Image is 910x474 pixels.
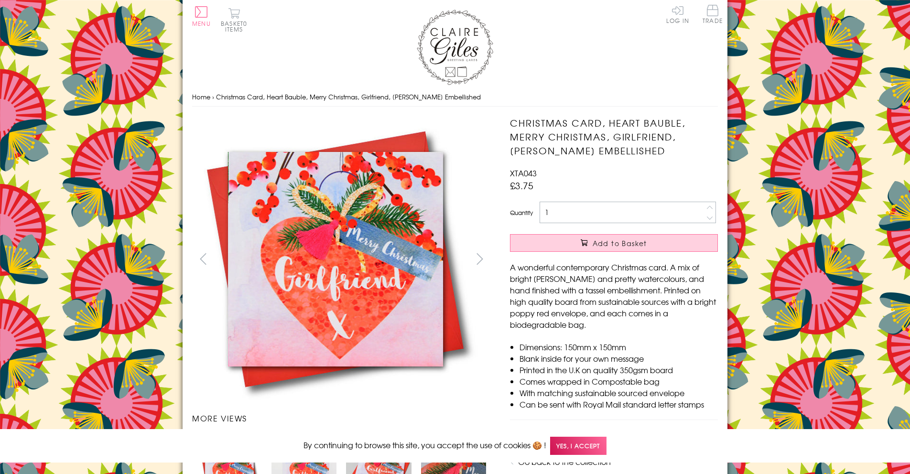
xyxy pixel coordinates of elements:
[192,6,211,26] button: Menu
[520,376,718,387] li: Comes wrapped in Compostable bag
[491,116,778,403] img: Christmas Card, Heart Bauble, Merry Christmas, Girlfriend, Tassel Embellished
[510,167,537,179] span: XTA043
[216,92,481,101] span: Christmas Card, Heart Bauble, Merry Christmas, Girlfriend, [PERSON_NAME] Embellished
[192,412,491,424] h3: More views
[520,399,718,410] li: Can be sent with Royal Mail standard letter stamps
[510,116,718,157] h1: Christmas Card, Heart Bauble, Merry Christmas, Girlfriend, [PERSON_NAME] Embellished
[520,353,718,364] li: Blank inside for your own message
[520,341,718,353] li: Dimensions: 150mm x 150mm
[510,208,533,217] label: Quantity
[417,10,493,85] img: Claire Giles Greetings Cards
[192,248,214,269] button: prev
[510,261,718,330] p: A wonderful contemporary Christmas card. A mix of bright [PERSON_NAME] and pretty watercolours, a...
[221,8,247,32] button: Basket0 items
[666,5,689,23] a: Log In
[192,116,479,402] img: Christmas Card, Heart Bauble, Merry Christmas, Girlfriend, Tassel Embellished
[510,234,718,252] button: Add to Basket
[703,5,723,25] a: Trade
[192,92,210,101] a: Home
[192,19,211,28] span: Menu
[212,92,214,101] span: ›
[510,179,533,192] span: £3.75
[520,387,718,399] li: With matching sustainable sourced envelope
[550,437,607,455] span: Yes, I accept
[593,238,647,248] span: Add to Basket
[703,5,723,23] span: Trade
[469,248,491,269] button: next
[225,19,247,33] span: 0 items
[520,364,718,376] li: Printed in the U.K on quality 350gsm board
[192,87,718,107] nav: breadcrumbs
